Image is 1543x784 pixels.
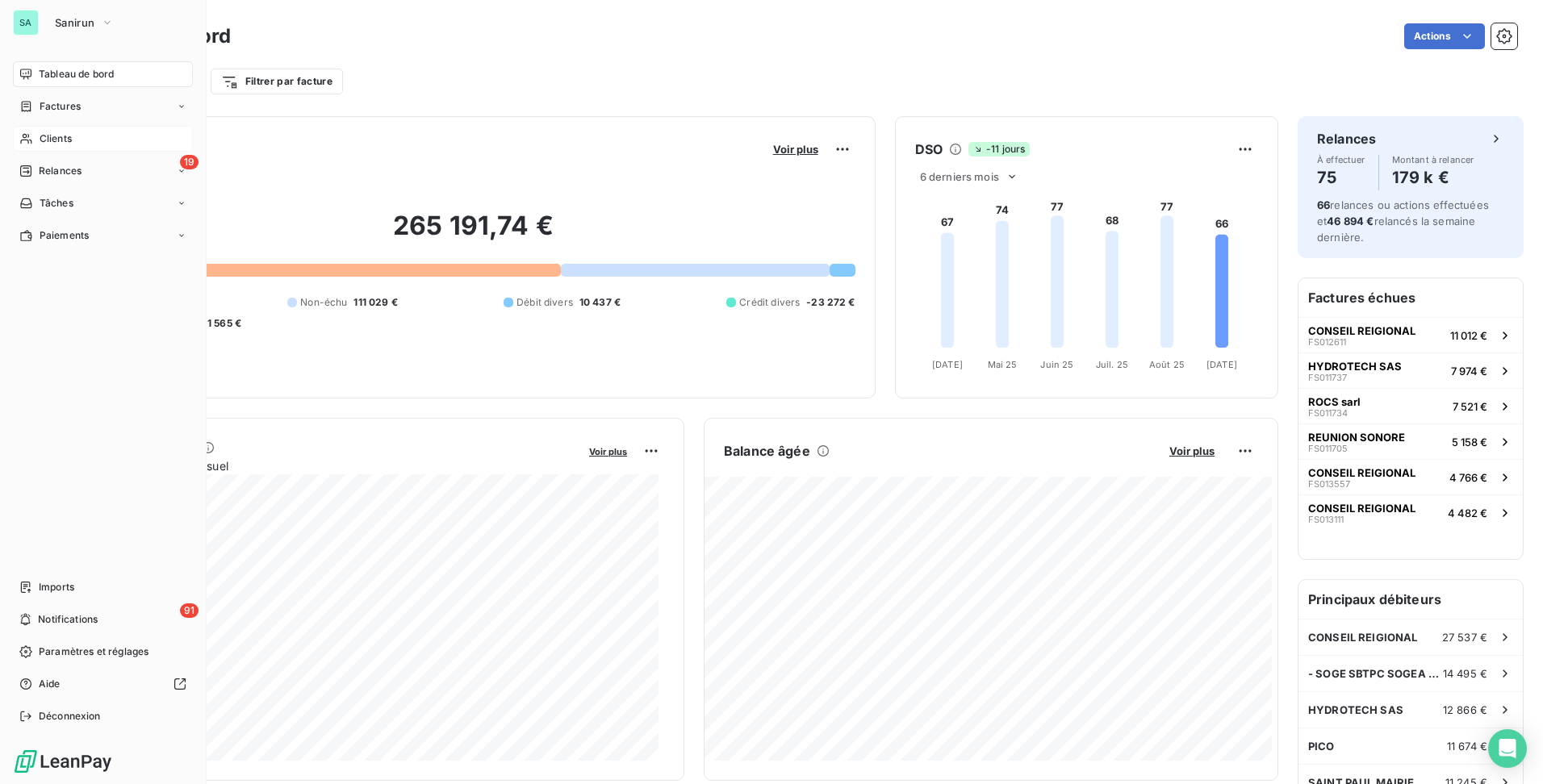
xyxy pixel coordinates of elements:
[1317,198,1489,244] span: relances ou actions effectuées et relancés la semaine dernière.
[1442,631,1487,644] span: 27 537 €
[1449,471,1487,484] span: 4 766 €
[1448,507,1487,519] span: 4 482 €
[13,671,193,697] a: Aide
[1169,444,1215,457] span: Voir plus
[1308,395,1361,408] span: ROCS sarl
[1298,459,1523,494] button: CONSEIL REIGIONALFS0135574 766 €
[1308,444,1348,453] span: FS011705
[1308,740,1335,753] span: PICO
[584,444,632,458] button: Voir plus
[203,316,241,331] span: -1 565 €
[1308,431,1405,444] span: REUNION SONORE
[1392,155,1474,165] span: Montant à relancer
[13,10,39,35] div: SA
[1298,580,1523,619] h6: Principaux débiteurs
[180,603,199,618] span: 91
[1308,324,1415,337] span: CONSEIL REIGIONAL
[1308,667,1443,680] span: - SOGE SBTPC SOGEA REUNION INFRASTRUCTURE
[1308,466,1415,479] span: CONSEIL REIGIONAL
[1040,359,1073,370] tspan: Juin 25
[39,677,61,691] span: Aide
[1308,373,1347,382] span: FS011737
[1317,129,1376,148] h6: Relances
[1450,329,1487,342] span: 11 012 €
[40,196,73,211] span: Tâches
[91,457,578,474] span: Chiffre d'affaires mensuel
[739,295,800,310] span: Crédit divers
[39,580,74,594] span: Imports
[1317,165,1365,190] h4: 75
[40,228,89,243] span: Paiements
[353,295,397,310] span: 111 029 €
[968,142,1030,156] span: -11 jours
[1298,388,1523,423] button: ROCS sarlFS0117347 521 €
[13,749,113,774] img: Logo LeanPay
[1308,337,1346,347] span: FS012611
[1443,667,1487,680] span: 14 495 €
[1149,359,1185,370] tspan: Août 25
[1447,740,1487,753] span: 11 674 €
[40,131,72,146] span: Clients
[1298,317,1523,352] button: CONSEIL REIGIONALFS01261111 012 €
[1165,444,1219,458] button: Voir plus
[1308,360,1402,373] span: HYDROTECH SAS
[1451,365,1487,377] span: 7 974 €
[1317,155,1365,165] span: À effectuer
[1452,436,1487,448] span: 5 158 €
[39,709,101,724] span: Déconnexion
[1443,703,1487,716] span: 12 866 €
[806,295,855,310] span: -23 272 €
[40,99,81,114] span: Factures
[91,210,855,258] h2: 265 191,74 €
[1308,502,1415,515] span: CONSEIL REIGIONAL
[55,16,94,29] span: Sanirun
[1392,165,1474,190] h4: 179 k €
[1308,479,1350,489] span: FS013557
[589,446,627,457] span: Voir plus
[987,359,1017,370] tspan: Mai 25
[768,142,823,156] button: Voir plus
[516,295,573,310] span: Débit divers
[724,441,810,461] h6: Balance âgée
[920,170,999,183] span: 6 derniers mois
[915,140,943,159] h6: DSO
[773,143,818,156] span: Voir plus
[39,164,82,178] span: Relances
[300,295,347,310] span: Non-échu
[1327,215,1374,227] span: 46 894 €
[1317,198,1330,211] span: 66
[1308,408,1348,418] span: FS011734
[1298,423,1523,459] button: REUNION SONOREFS0117055 158 €
[1308,631,1418,644] span: CONSEIL REIGIONAL
[211,69,343,94] button: Filtrer par facture
[932,359,963,370] tspan: [DATE]
[579,295,621,310] span: 10 437 €
[180,155,199,169] span: 19
[39,67,114,81] span: Tableau de bord
[1308,703,1403,716] span: HYDROTECH SAS
[1308,515,1344,524] span: FS013111
[1453,400,1487,413] span: 7 521 €
[38,612,98,627] span: Notifications
[1206,359,1237,370] tspan: [DATE]
[1298,278,1523,317] h6: Factures échues
[1298,352,1523,388] button: HYDROTECH SASFS0117377 974 €
[1488,729,1527,768] div: Open Intercom Messenger
[39,644,148,659] span: Paramètres et réglages
[1404,23,1485,49] button: Actions
[1096,359,1128,370] tspan: Juil. 25
[1298,494,1523,530] button: CONSEIL REIGIONALFS0131114 482 €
